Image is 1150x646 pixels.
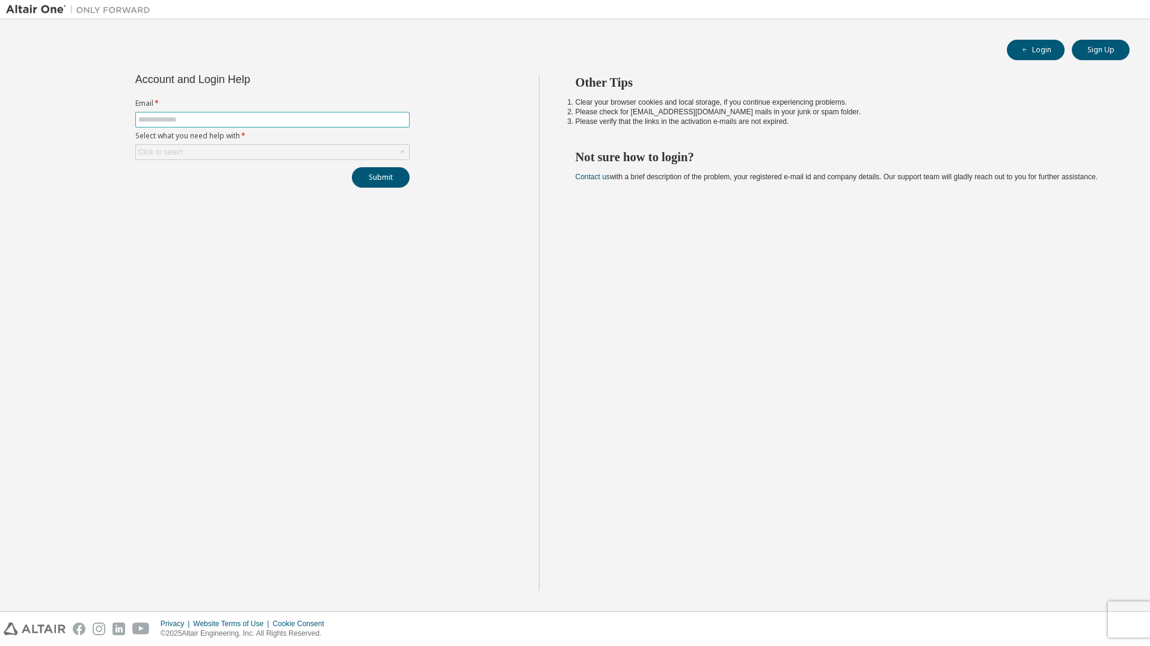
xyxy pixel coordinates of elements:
[576,117,1108,126] li: Please verify that the links in the activation e-mails are not expired.
[161,629,331,639] p: © 2025 Altair Engineering, Inc. All Rights Reserved.
[135,75,355,84] div: Account and Login Help
[1007,40,1065,60] button: Login
[135,131,410,141] label: Select what you need help with
[1072,40,1130,60] button: Sign Up
[6,4,156,16] img: Altair One
[576,173,1098,181] span: with a brief description of the problem, your registered e-mail id and company details. Our suppo...
[576,173,610,181] a: Contact us
[576,97,1108,107] li: Clear your browser cookies and local storage, if you continue experiencing problems.
[576,107,1108,117] li: Please check for [EMAIL_ADDRESS][DOMAIN_NAME] mails in your junk or spam folder.
[272,619,331,629] div: Cookie Consent
[73,623,85,635] img: facebook.svg
[136,145,409,159] div: Click to select
[132,623,150,635] img: youtube.svg
[352,167,410,188] button: Submit
[193,619,272,629] div: Website Terms of Use
[576,149,1108,165] h2: Not sure how to login?
[576,75,1108,90] h2: Other Tips
[93,623,105,635] img: instagram.svg
[135,99,410,108] label: Email
[161,619,193,629] div: Privacy
[112,623,125,635] img: linkedin.svg
[4,623,66,635] img: altair_logo.svg
[138,147,183,157] div: Click to select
